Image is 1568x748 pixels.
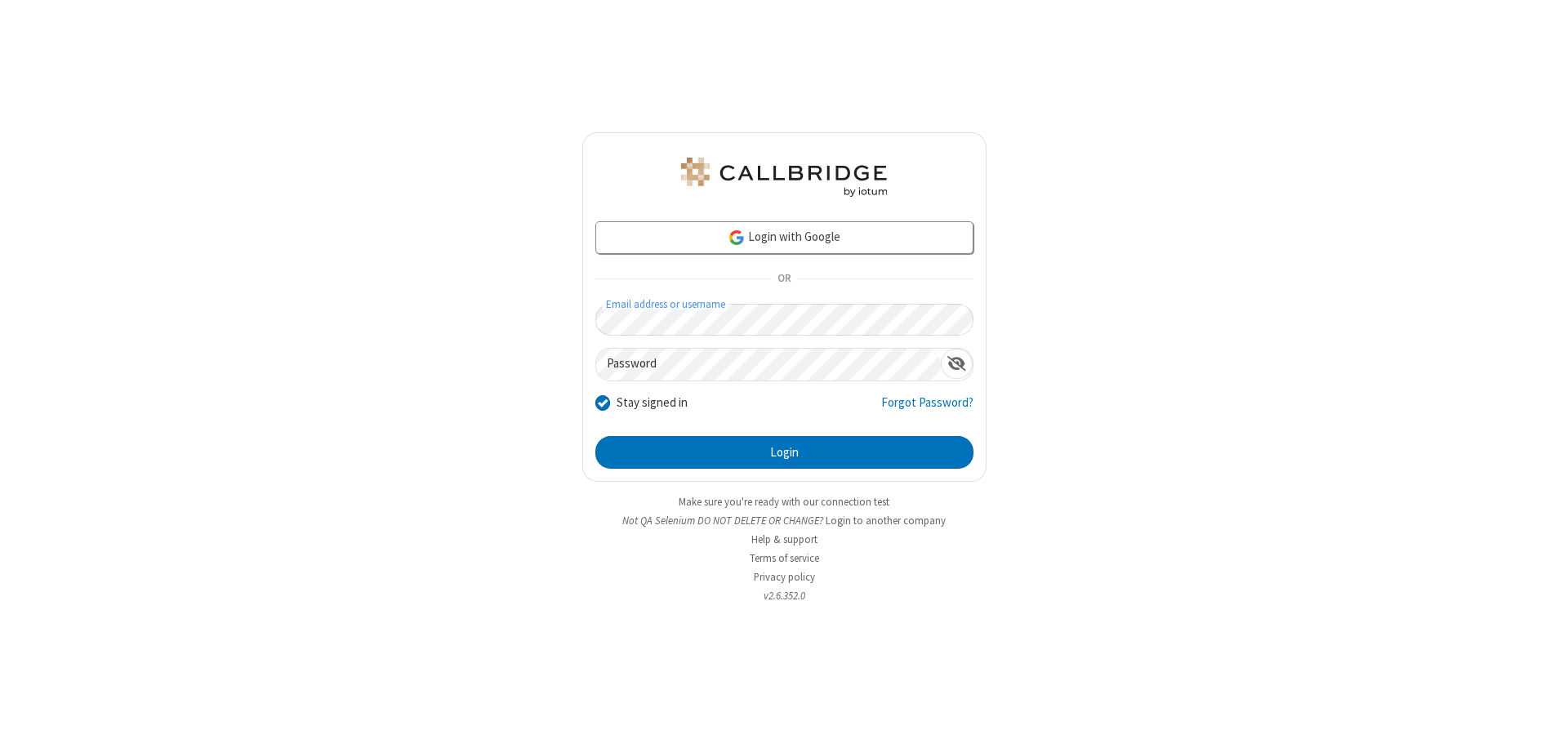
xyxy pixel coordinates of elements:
a: Make sure you're ready with our connection test [679,495,889,509]
img: google-icon.png [728,229,746,247]
button: Login to another company [826,513,946,528]
a: Login with Google [595,221,973,254]
a: Forgot Password? [881,394,973,425]
span: OR [771,268,797,291]
input: Password [596,349,941,381]
input: Email address or username [595,304,973,336]
a: Privacy policy [754,570,815,584]
a: Help & support [751,532,817,546]
a: Terms of service [750,551,819,565]
img: QA Selenium DO NOT DELETE OR CHANGE [678,158,890,197]
li: v2.6.352.0 [582,588,987,603]
div: Show password [941,349,973,379]
label: Stay signed in [617,394,688,412]
button: Login [595,436,973,469]
li: Not QA Selenium DO NOT DELETE OR CHANGE? [582,513,987,528]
